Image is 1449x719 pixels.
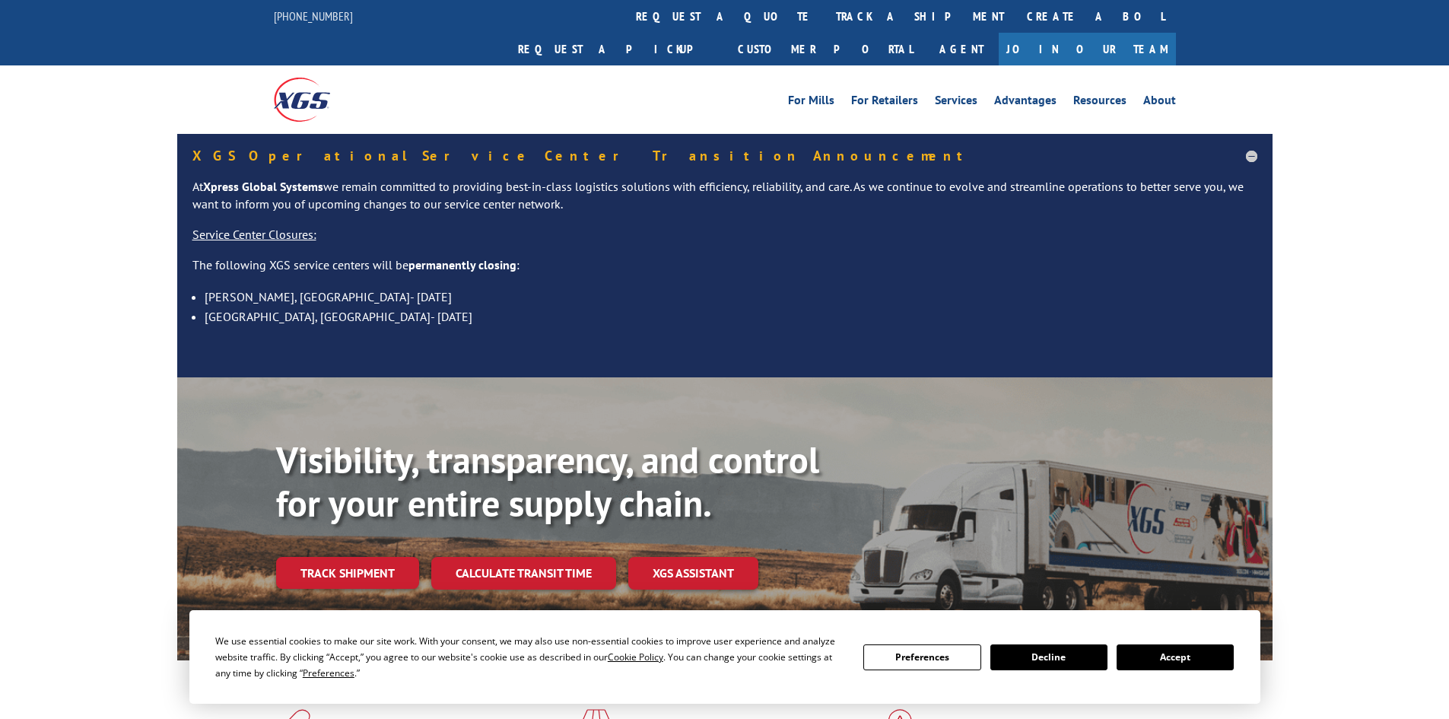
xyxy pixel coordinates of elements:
p: The following XGS service centers will be : [192,256,1257,287]
a: Services [935,94,977,111]
a: XGS ASSISTANT [628,557,758,590]
a: For Retailers [851,94,918,111]
a: Resources [1073,94,1126,111]
a: Join Our Team [999,33,1176,65]
a: Customer Portal [726,33,924,65]
a: Calculate transit time [431,557,616,590]
a: About [1143,94,1176,111]
strong: Xpress Global Systems [203,179,323,194]
a: [PHONE_NUMBER] [274,8,353,24]
p: At we remain committed to providing best-in-class logistics solutions with efficiency, reliabilit... [192,178,1257,227]
li: [PERSON_NAME], [GEOGRAPHIC_DATA]- [DATE] [205,287,1257,307]
u: Service Center Closures: [192,227,316,242]
strong: permanently closing [408,257,516,272]
div: Cookie Consent Prompt [189,610,1260,704]
a: Track shipment [276,557,419,589]
li: [GEOGRAPHIC_DATA], [GEOGRAPHIC_DATA]- [DATE] [205,307,1257,326]
div: We use essential cookies to make our site work. With your consent, we may also use non-essential ... [215,633,845,681]
button: Decline [990,644,1107,670]
a: Advantages [994,94,1057,111]
span: Cookie Policy [608,651,663,663]
button: Preferences [863,644,980,670]
a: Agent [924,33,999,65]
a: For Mills [788,94,834,111]
h5: XGS Operational Service Center Transition Announcement [192,149,1257,163]
b: Visibility, transparency, and control for your entire supply chain. [276,436,819,527]
a: Request a pickup [507,33,726,65]
button: Accept [1117,644,1234,670]
span: Preferences [303,667,354,679]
